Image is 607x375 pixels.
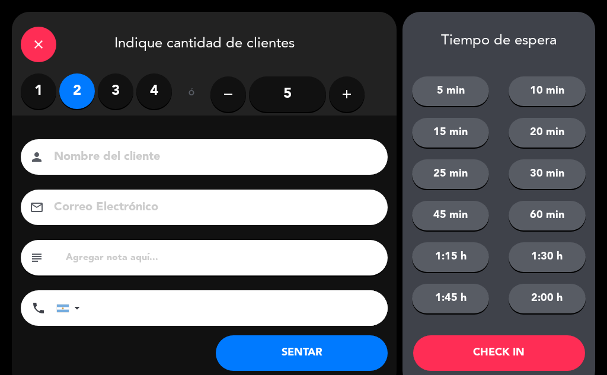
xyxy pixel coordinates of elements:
i: person [30,150,44,164]
i: remove [221,87,235,101]
label: 2 [59,73,95,109]
input: Correo Electrónico [53,197,372,218]
i: close [31,37,46,52]
button: 20 min [509,118,586,148]
div: Tiempo de espera [402,33,595,50]
div: Argentina: +54 [57,291,84,325]
label: 4 [136,73,172,109]
button: 45 min [412,201,489,230]
button: 5 min [412,76,489,106]
input: Nombre del cliente [53,147,372,168]
label: 3 [98,73,133,109]
button: remove [210,76,246,112]
button: SENTAR [216,335,388,371]
input: Agregar nota aquí... [65,249,379,266]
button: 10 min [509,76,586,106]
button: 60 min [509,201,586,230]
button: 1:30 h [509,242,586,272]
i: email [30,200,44,214]
button: 1:15 h [412,242,489,272]
i: phone [31,301,46,315]
i: add [340,87,354,101]
button: 25 min [412,159,489,189]
i: subject [30,251,44,265]
label: 1 [21,73,56,109]
button: 1:45 h [412,284,489,313]
button: 15 min [412,118,489,148]
div: Indique cantidad de clientes [12,12,397,73]
button: CHECK IN [413,335,585,371]
div: ó [172,73,210,115]
button: 2:00 h [509,284,586,313]
button: add [329,76,365,112]
button: 30 min [509,159,586,189]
